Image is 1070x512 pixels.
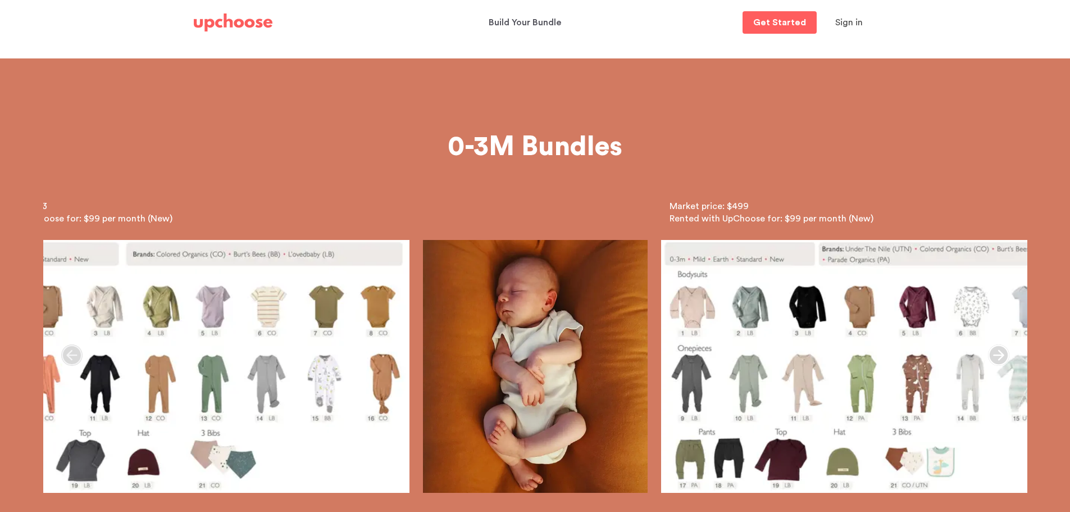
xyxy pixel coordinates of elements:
img: UpChoose [194,13,272,31]
a: UpChoose [194,11,272,34]
span: Sign in [835,18,863,27]
span: ) [670,214,873,223]
button: Sign in [821,11,877,34]
span: Market price: $499 [670,202,749,211]
p: Get Started [753,18,806,27]
span: Rented with UpChoose for: $99 per month (New [670,214,871,223]
p: Build Your Bundle [489,13,561,31]
a: Build Your Bundle [489,12,564,34]
a: Get Started [743,11,817,34]
span: 0-3M Bundles [448,133,622,160]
